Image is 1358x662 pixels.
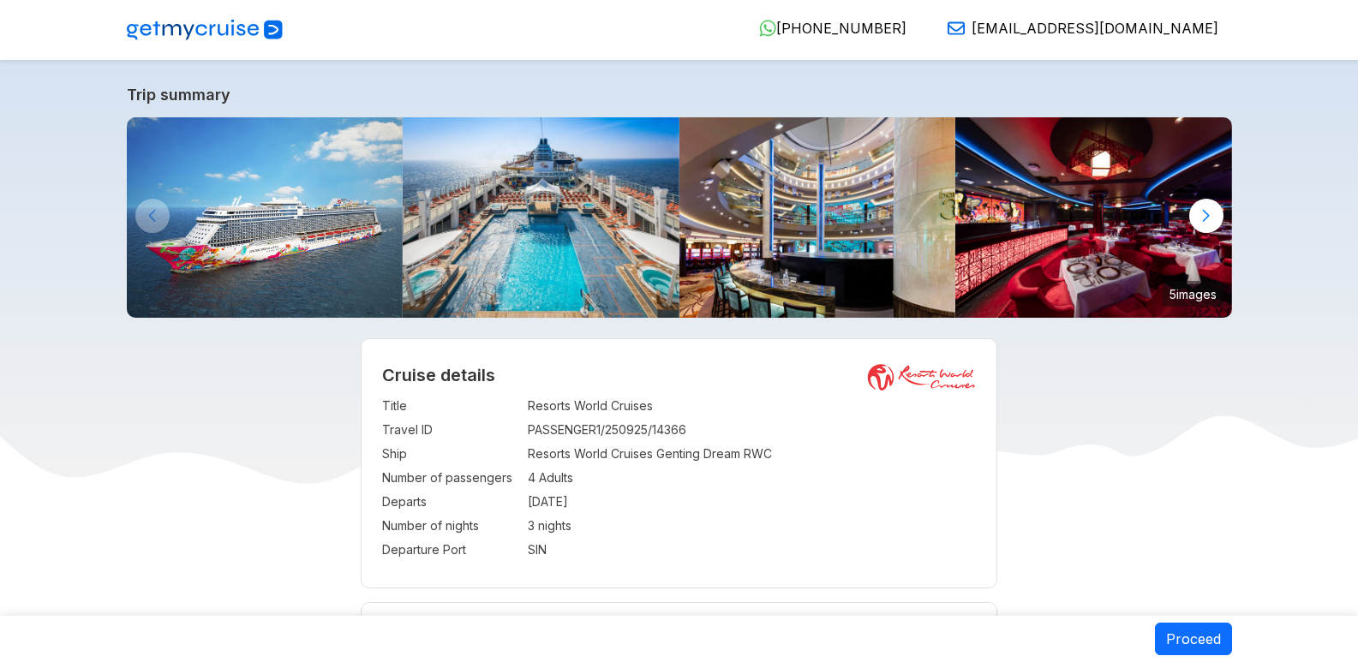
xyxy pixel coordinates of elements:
[382,394,519,418] td: Title
[127,86,1232,104] a: Trip summary
[1155,623,1232,655] button: Proceed
[948,20,965,37] img: Email
[519,394,528,418] td: :
[528,490,976,514] td: [DATE]
[528,418,976,442] td: PASSENGER1/250925/14366
[382,490,519,514] td: Departs
[403,117,679,318] img: Main-Pool-800x533.jpg
[528,442,976,466] td: Resorts World Cruises Genting Dream RWC
[528,466,976,490] td: 4 Adults
[776,20,906,37] span: [PHONE_NUMBER]
[519,418,528,442] td: :
[382,442,519,466] td: Ship
[934,20,1218,37] a: [EMAIL_ADDRESS][DOMAIN_NAME]
[519,514,528,538] td: :
[972,20,1218,37] span: [EMAIL_ADDRESS][DOMAIN_NAME]
[519,466,528,490] td: :
[382,466,519,490] td: Number of passengers
[382,538,519,562] td: Departure Port
[382,418,519,442] td: Travel ID
[759,20,776,37] img: WhatsApp
[528,538,976,562] td: SIN
[519,490,528,514] td: :
[679,117,956,318] img: 4.jpg
[127,117,404,318] img: GentingDreambyResortsWorldCruises-KlookIndia.jpg
[528,394,976,418] td: Resorts World Cruises
[745,20,906,37] a: [PHONE_NUMBER]
[528,514,976,538] td: 3 nights
[1163,281,1223,307] small: 5 images
[519,538,528,562] td: :
[382,365,976,385] h2: Cruise details
[519,442,528,466] td: :
[955,117,1232,318] img: 16.jpg
[382,514,519,538] td: Number of nights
